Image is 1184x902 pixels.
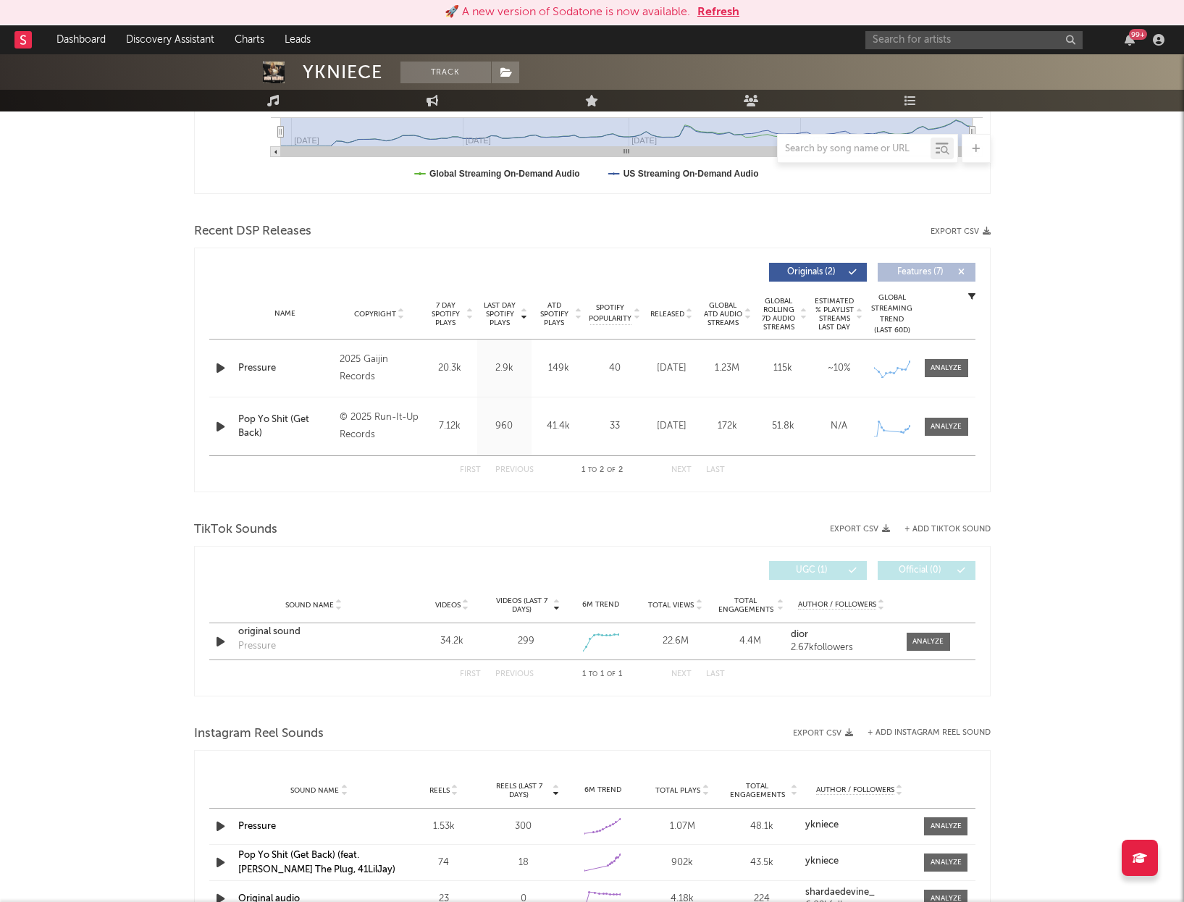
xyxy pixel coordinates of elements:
button: + Add TikTok Sound [890,526,991,534]
div: 172k [703,419,752,434]
button: Originals(2) [769,263,867,282]
div: 51.8k [759,419,807,434]
div: 7.12k [427,419,474,434]
button: + Add TikTok Sound [904,526,991,534]
div: 74 [408,856,480,870]
div: 115k [759,361,807,376]
div: YKNIECE [303,62,382,83]
div: 902k [646,856,718,870]
div: Pressure [238,639,276,654]
button: + Add Instagram Reel Sound [868,729,991,737]
div: 34.2k [419,634,486,649]
a: ykniece [805,856,914,867]
span: ATD Spotify Plays [535,301,574,327]
div: [DATE] [647,361,696,376]
div: 149k [535,361,582,376]
a: Pressure [238,361,333,376]
a: Dashboard [46,25,116,54]
a: shardaedevine_ [805,888,914,898]
span: Global Rolling 7D Audio Streams [759,297,799,332]
div: 6M Trend [567,599,634,610]
span: Spotify Popularity [589,303,631,324]
button: Previous [495,670,534,678]
button: Previous [495,466,534,474]
span: Features ( 7 ) [887,268,954,277]
span: Estimated % Playlist Streams Last Day [815,297,855,332]
button: Features(7) [878,263,975,282]
text: US Streaming On-Demand Audio [623,169,758,179]
div: ~ 10 % [815,361,863,376]
span: of [607,467,616,473]
div: 33 [589,419,640,434]
input: Search for artists [865,31,1083,49]
span: Total Views [648,601,694,610]
div: 6M Trend [567,785,639,796]
a: original sound [238,625,390,639]
div: 2.67k followers [791,643,891,653]
div: 1 1 1 [563,666,642,683]
span: Originals ( 2 ) [778,268,845,277]
button: Official(0) [878,561,975,580]
span: Released [650,310,684,319]
a: Pressure [238,822,276,831]
button: Export CSV [830,525,890,534]
button: Next [671,670,692,678]
strong: ykniece [805,820,839,830]
span: 7 Day Spotify Plays [427,301,465,327]
button: First [460,466,481,474]
div: [DATE] [647,419,696,434]
button: Next [671,466,692,474]
div: 41.4k [535,419,582,434]
strong: ykniece [805,856,839,866]
span: Total Plays [655,786,700,795]
span: to [589,671,597,678]
div: Global Streaming Trend (Last 60D) [870,292,914,336]
span: Total Engagements [716,597,775,614]
a: ykniece [805,820,914,830]
div: 48.1k [726,819,798,834]
div: 1 2 2 [563,462,642,479]
span: Instagram Reel Sounds [194,725,324,743]
a: Leads [274,25,321,54]
span: of [607,671,616,678]
div: 43.5k [726,856,798,870]
span: Recent DSP Releases [194,223,311,240]
a: Pop Yo Shit (Get Back) (feat. [PERSON_NAME] The Plug, 41LilJay) [238,851,395,874]
a: Discovery Assistant [116,25,224,54]
span: Official ( 0 ) [887,566,954,575]
span: Last Day Spotify Plays [481,301,519,327]
span: TikTok Sounds [194,521,277,539]
span: Reels [429,786,450,795]
div: 99 + [1129,29,1147,40]
a: Charts [224,25,274,54]
span: Reels (last 7 days) [487,782,551,799]
div: N/A [815,419,863,434]
button: Last [706,466,725,474]
a: Pop Yo Shit (Get Back) [238,413,333,441]
span: Videos [435,601,461,610]
div: 300 [487,819,560,834]
span: UGC ( 1 ) [778,566,845,575]
div: 299 [518,634,534,649]
div: 22.6M [642,634,709,649]
div: © 2025 Run-It-Up Records [340,409,419,444]
button: Export CSV [793,729,853,738]
span: Global ATD Audio Streams [703,301,743,327]
text: Global Streaming On-Demand Audio [429,169,580,179]
span: Author / Followers [798,600,876,610]
div: Name [238,308,333,319]
div: 1.07M [646,819,718,834]
span: Videos (last 7 days) [492,597,551,614]
button: Export CSV [931,227,991,236]
button: UGC(1) [769,561,867,580]
span: Total Engagements [726,782,789,799]
div: 4.4M [716,634,784,649]
span: to [588,467,597,473]
button: Refresh [697,4,739,21]
div: 960 [481,419,528,434]
strong: dior [791,630,808,639]
div: 20.3k [427,361,474,376]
